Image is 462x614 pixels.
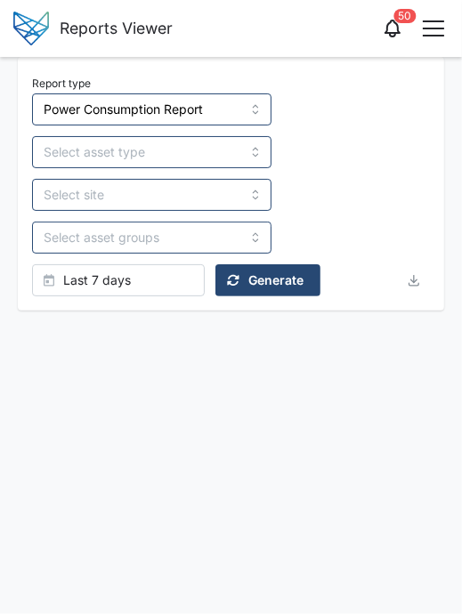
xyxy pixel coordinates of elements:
[394,9,417,23] div: 50
[44,230,239,245] input: Select asset groups
[32,136,272,168] input: Select asset type
[13,12,49,44] img: Mobile Logo
[60,16,173,40] div: Reports Viewer
[32,179,272,211] input: Select site
[215,264,320,296] button: Generate
[32,264,205,296] button: Last 7 days
[63,265,131,295] span: Last 7 days
[248,265,304,295] span: Generate
[32,77,91,90] label: Report type
[32,93,272,125] input: Choose a Report Type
